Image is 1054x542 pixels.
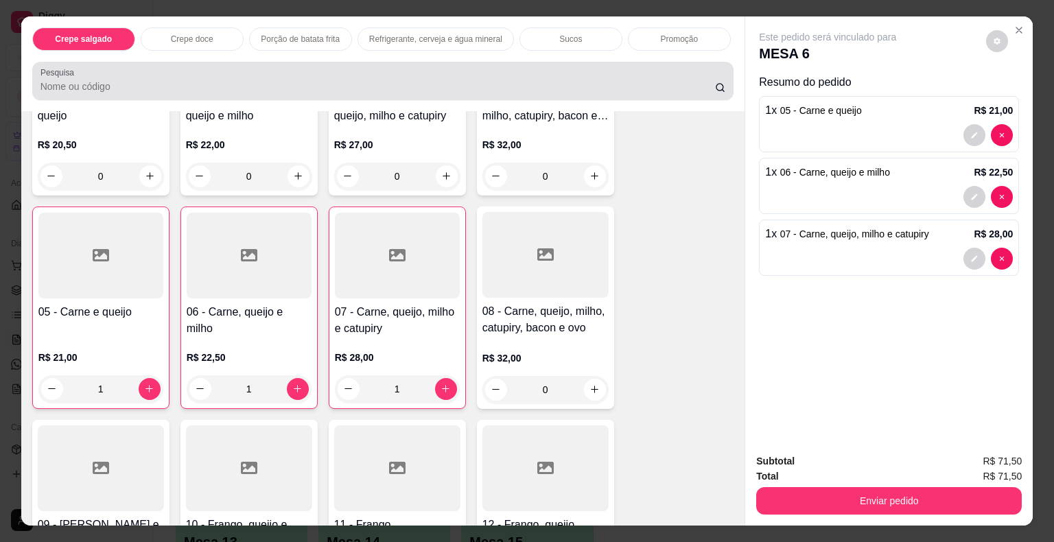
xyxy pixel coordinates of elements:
p: R$ 28,00 [335,351,460,364]
p: Sucos [559,34,582,45]
p: R$ 20,50 [38,138,164,152]
strong: Total [756,471,778,482]
h4: 05 - Carne e queijo [38,304,163,320]
p: R$ 22,50 [187,351,312,364]
p: R$ 21,00 [38,351,163,364]
p: Promoção [660,34,698,45]
button: Close [1008,19,1030,41]
button: decrease-product-quantity [991,186,1013,208]
p: R$ 21,00 [974,104,1013,117]
button: decrease-product-quantity [991,248,1013,270]
input: Pesquisa [40,80,715,93]
h4: 07 - Carne, queijo, milho e catupiry [335,304,460,337]
p: MESA 6 [759,44,896,63]
p: R$ 32,00 [482,138,609,152]
p: Porção de batata frita [261,34,340,45]
p: R$ 22,50 [974,165,1013,179]
button: decrease-product-quantity [963,186,985,208]
button: decrease-product-quantity [986,30,1008,52]
p: R$ 22,00 [186,138,312,152]
p: Crepe doce [171,34,213,45]
span: 05 - Carne e queijo [780,105,862,116]
button: decrease-product-quantity [963,248,985,270]
button: Enviar pedido [756,487,1022,515]
p: Este pedido será vinculado para [759,30,896,44]
p: R$ 28,00 [974,227,1013,241]
p: R$ 27,00 [334,138,460,152]
h4: 06 - Carne, queijo e milho [187,304,312,337]
button: decrease-product-quantity [991,124,1013,146]
button: decrease-product-quantity [963,124,985,146]
span: R$ 71,50 [983,453,1022,469]
h4: 08 - Carne, queijo, milho, catupiry, bacon e ovo [482,303,609,336]
p: 1 x [765,102,861,119]
p: 1 x [765,164,890,180]
span: 07 - Carne, queijo, milho e catupiry [780,228,929,239]
p: Refrigerante, cerveja e água mineral [369,34,502,45]
strong: Subtotal [756,456,795,467]
span: R$ 71,50 [983,469,1022,484]
span: 06 - Carne, queijo e milho [780,167,890,178]
p: 1 x [765,226,928,242]
p: R$ 32,00 [482,351,609,365]
p: Crepe salgado [55,34,112,45]
label: Pesquisa [40,67,79,78]
p: Resumo do pedido [759,74,1019,91]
